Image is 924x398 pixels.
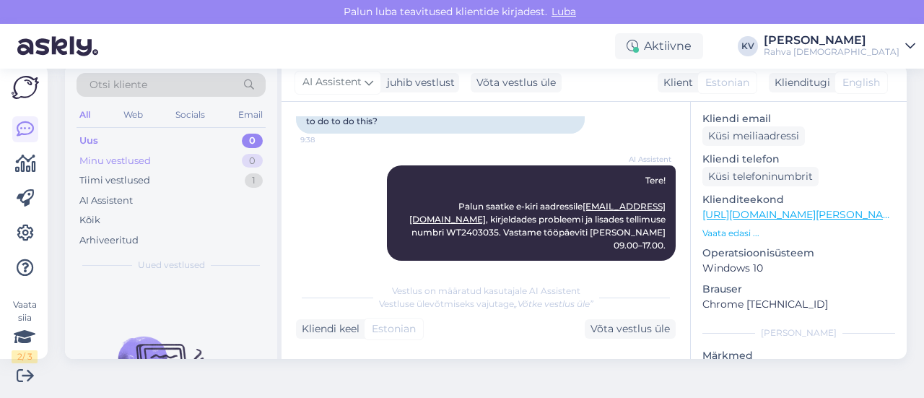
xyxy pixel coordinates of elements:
div: AI Assistent [79,194,133,208]
p: Operatsioonisüsteem [702,246,895,261]
p: Vaata edasi ... [702,227,895,240]
span: AI Assistent [617,154,671,165]
div: Aktiivne [615,33,703,59]
span: English [842,75,880,90]
p: Kliendi telefon [702,152,895,167]
div: Socials [173,105,208,124]
div: Kliendi keel [296,321,359,337]
div: Uus [79,134,98,148]
div: Tiimi vestlused [79,173,150,188]
p: Klienditeekond [702,192,895,207]
div: Minu vestlused [79,154,151,168]
div: juhib vestlust [381,75,455,90]
span: Vestlus on määratud kasutajale AI Assistent [392,285,580,296]
span: Estonian [372,321,416,337]
span: AI Assistent [302,74,362,90]
i: „Võtke vestlus üle” [514,298,593,309]
div: Vaata siia [12,298,38,363]
div: KV [738,36,758,56]
div: [PERSON_NAME] [702,326,895,339]
div: 0 [242,134,263,148]
span: Uued vestlused [138,259,205,272]
a: [URL][DOMAIN_NAME][PERSON_NAME] [702,208,902,221]
div: All [77,105,93,124]
p: Windows 10 [702,261,895,276]
p: Märkmed [702,348,895,363]
p: Brauser [702,282,895,297]
div: [PERSON_NAME] [764,35,899,46]
span: Otsi kliente [90,77,147,92]
div: Rahva [DEMOGRAPHIC_DATA] [764,46,899,58]
div: Arhiveeritud [79,233,139,248]
div: Klienditugi [769,75,830,90]
div: 1 [245,173,263,188]
span: 9:38 [300,134,354,145]
p: Kliendi email [702,111,895,126]
span: Luba [547,5,580,18]
span: Vestluse ülevõtmiseks vajutage [379,298,593,309]
div: Email [235,105,266,124]
div: 0 [242,154,263,168]
div: Küsi meiliaadressi [702,126,805,146]
div: Web [121,105,146,124]
a: [PERSON_NAME]Rahva [DEMOGRAPHIC_DATA] [764,35,915,58]
div: Küsi telefoninumbrit [702,167,819,186]
div: Võta vestlus üle [471,73,562,92]
div: Võta vestlus üle [585,319,676,339]
span: 9:38 [617,261,671,272]
p: Chrome [TECHNICAL_ID] [702,297,895,312]
img: Askly Logo [12,76,39,99]
div: 2 / 3 [12,350,38,363]
div: Kõik [79,213,100,228]
div: Klient [658,75,693,90]
span: Estonian [705,75,749,90]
